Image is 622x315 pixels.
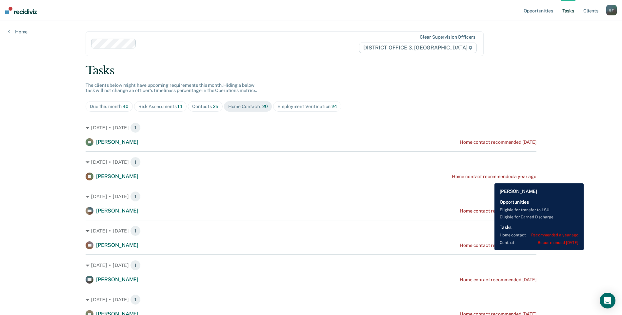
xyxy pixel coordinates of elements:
[177,104,182,109] span: 14
[86,157,536,167] div: [DATE] • [DATE] 1
[331,104,337,109] span: 24
[96,173,138,179] span: [PERSON_NAME]
[452,174,536,179] div: Home contact recommended a year ago
[606,5,617,15] button: BT
[86,226,536,236] div: [DATE] • [DATE] 1
[86,260,536,270] div: [DATE] • [DATE] 1
[138,104,182,109] div: Risk Assessments
[96,208,138,214] span: [PERSON_NAME]
[277,104,337,109] div: Employment Verification
[130,260,141,270] span: 1
[86,191,536,202] div: [DATE] • [DATE] 1
[460,208,536,214] div: Home contact recommended [DATE]
[90,104,129,109] div: Due this month
[262,104,268,109] span: 20
[96,276,138,283] span: [PERSON_NAME]
[213,104,218,109] span: 25
[228,104,268,109] div: Home Contacts
[8,29,28,35] a: Home
[130,122,141,133] span: 1
[460,277,536,283] div: Home contact recommended [DATE]
[130,226,141,236] span: 1
[86,294,536,305] div: [DATE] • [DATE] 1
[130,191,141,202] span: 1
[130,157,141,167] span: 1
[86,122,536,133] div: [DATE] • [DATE] 1
[359,43,477,53] span: DISTRICT OFFICE 3, [GEOGRAPHIC_DATA]
[460,243,536,248] div: Home contact recommended [DATE]
[86,83,257,93] span: The clients below might have upcoming requirements this month. Hiding a below task will not chang...
[86,64,536,77] div: Tasks
[192,104,218,109] div: Contacts
[123,104,129,109] span: 40
[96,242,138,248] span: [PERSON_NAME]
[600,293,615,308] div: Open Intercom Messenger
[96,139,138,145] span: [PERSON_NAME]
[130,294,141,305] span: 1
[606,5,617,15] div: B T
[460,139,536,145] div: Home contact recommended [DATE]
[420,34,475,40] div: Clear supervision officers
[5,7,37,14] img: Recidiviz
